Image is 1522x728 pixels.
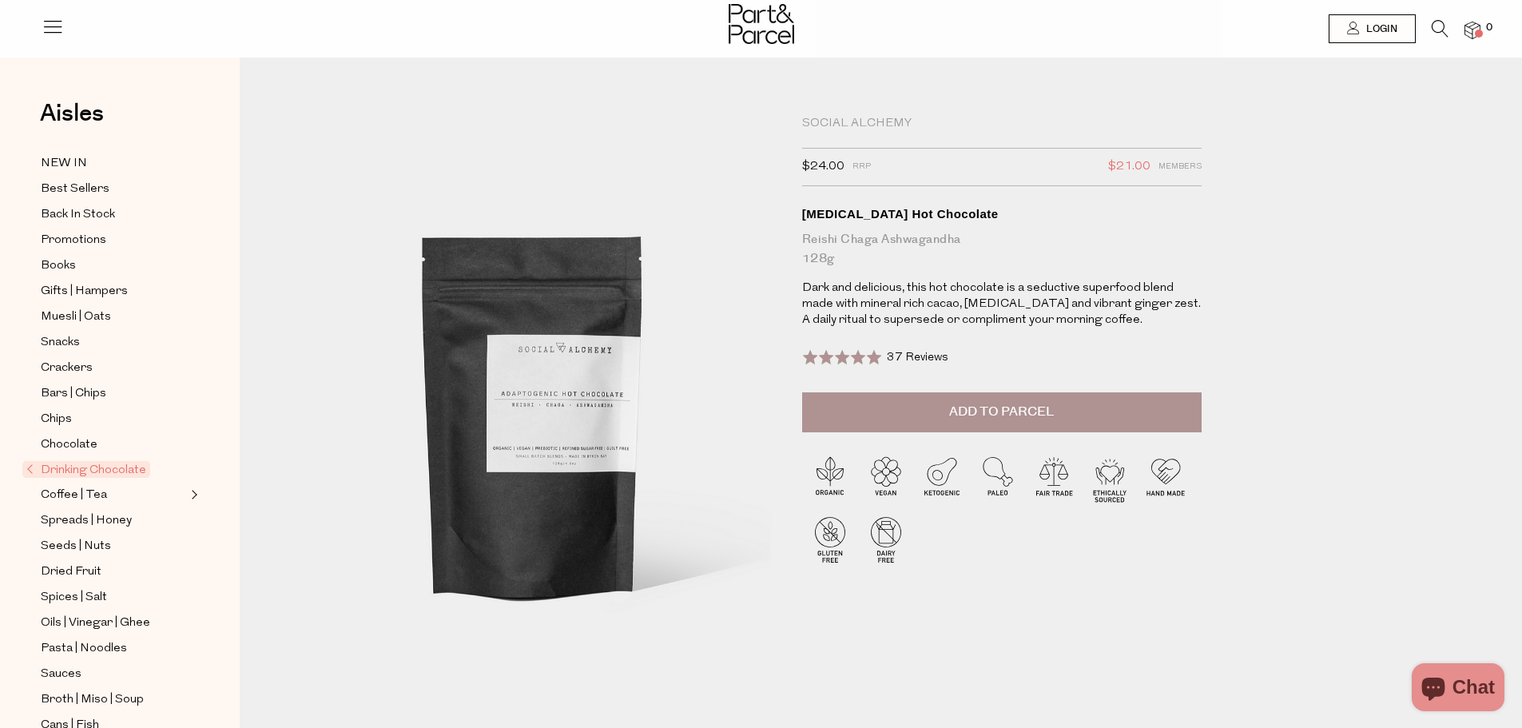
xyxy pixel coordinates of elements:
[1329,14,1416,43] a: Login
[41,307,186,327] a: Muesli | Oats
[40,101,104,141] a: Aisles
[887,352,948,364] span: 37 Reviews
[802,206,1202,222] div: [MEDICAL_DATA] Hot Chocolate
[41,153,186,173] a: NEW IN
[41,690,186,710] a: Broth | Miso | Soup
[729,4,794,44] img: Part&Parcel
[41,563,101,582] span: Dried Fruit
[914,451,970,507] img: P_P-ICONS-Live_Bec_V11_Ketogenic.svg
[41,179,186,199] a: Best Sellers
[41,256,186,276] a: Books
[1407,663,1509,715] inbox-online-store-chat: Shopify online store chat
[1082,451,1138,507] img: P_P-ICONS-Live_Bec_V11_Ethically_Sourced.svg
[949,403,1054,421] span: Add to Parcel
[970,451,1026,507] img: P_P-ICONS-Live_Bec_V11_Paleo.svg
[41,486,107,505] span: Coffee | Tea
[41,230,186,250] a: Promotions
[802,230,1202,269] div: Reishi Chaga Ashwagandha 128g
[41,614,150,633] span: Oils | Vinegar | Ghee
[41,485,186,505] a: Coffee | Tea
[1026,451,1082,507] img: P_P-ICONS-Live_Bec_V11_Fair_Trade.svg
[1158,157,1202,177] span: Members
[41,536,186,556] a: Seeds | Nuts
[802,280,1202,328] p: Dark and delicious, this hot chocolate is a seductive superfood blend made with mineral rich caca...
[802,511,858,567] img: P_P-ICONS-Live_Bec_V11_Gluten_Free.svg
[41,690,144,710] span: Broth | Miso | Soup
[1464,22,1480,38] a: 0
[41,180,109,199] span: Best Sellers
[802,392,1202,432] button: Add to Parcel
[41,613,186,633] a: Oils | Vinegar | Ghee
[41,665,81,684] span: Sauces
[41,332,186,352] a: Snacks
[858,451,914,507] img: P_P-ICONS-Live_Bec_V11_Vegan.svg
[41,511,186,531] a: Spreads | Honey
[26,460,186,479] a: Drinking Chocolate
[41,587,186,607] a: Spices | Salt
[802,451,858,507] img: P_P-ICONS-Live_Bec_V11_Organic.svg
[41,205,115,225] span: Back In Stock
[41,333,80,352] span: Snacks
[41,639,127,658] span: Pasta | Noodles
[858,511,914,567] img: P_P-ICONS-Live_Bec_V11_Dairy_Free.svg
[41,410,72,429] span: Chips
[41,154,87,173] span: NEW IN
[187,485,198,504] button: Expand/Collapse Coffee | Tea
[41,384,106,404] span: Bars | Chips
[41,588,107,607] span: Spices | Salt
[22,461,150,478] span: Drinking Chocolate
[41,537,111,556] span: Seeds | Nuts
[41,511,132,531] span: Spreads | Honey
[41,281,186,301] a: Gifts | Hampers
[802,116,1202,132] div: Social Alchemy
[41,409,186,429] a: Chips
[41,359,93,378] span: Crackers
[1362,22,1397,36] span: Login
[41,282,128,301] span: Gifts | Hampers
[41,205,186,225] a: Back In Stock
[41,384,186,404] a: Bars | Chips
[1108,157,1150,177] span: $21.00
[41,664,186,684] a: Sauces
[802,157,844,177] span: $24.00
[41,231,106,250] span: Promotions
[41,435,186,455] a: Chocolate
[40,96,104,131] span: Aisles
[41,358,186,378] a: Crackers
[41,436,97,455] span: Chocolate
[1482,21,1496,35] span: 0
[852,157,871,177] span: RRP
[41,308,111,327] span: Muesli | Oats
[41,257,76,276] span: Books
[41,638,186,658] a: Pasta | Noodles
[41,562,186,582] a: Dried Fruit
[1138,451,1194,507] img: P_P-ICONS-Live_Bec_V11_Handmade.svg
